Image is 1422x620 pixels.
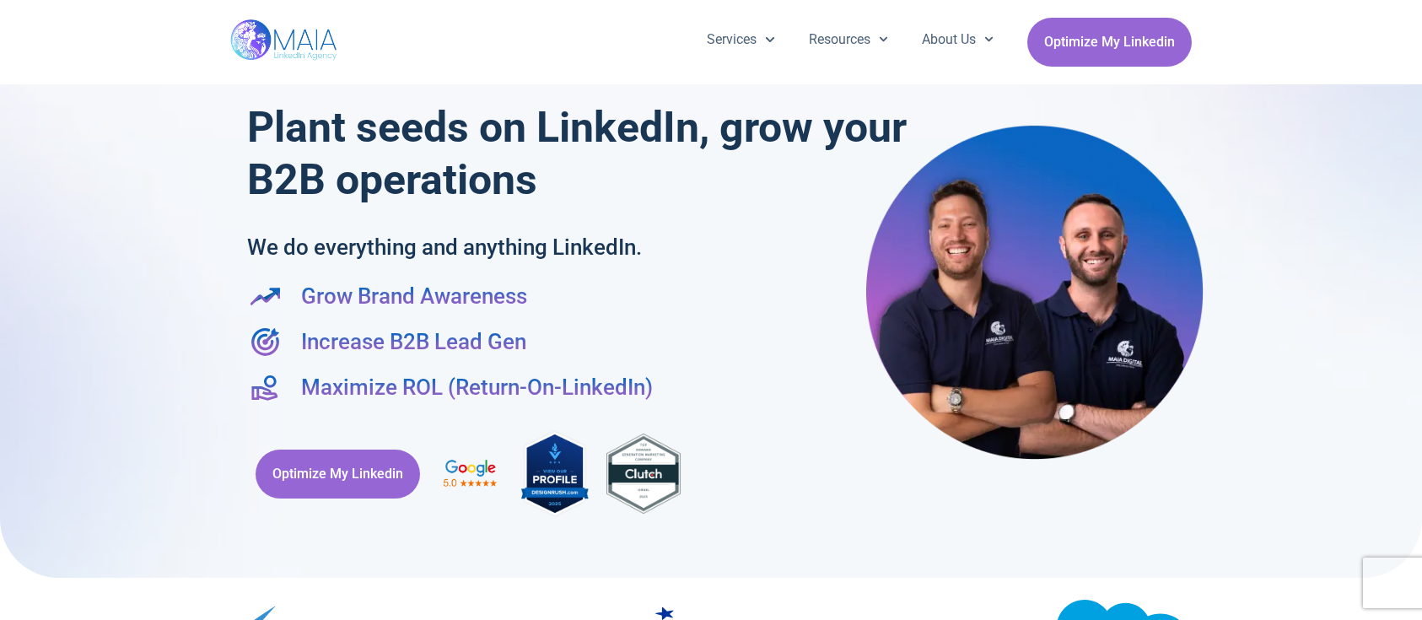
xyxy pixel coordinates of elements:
span: Maximize ROL (Return-On-LinkedIn) [297,371,653,403]
a: Optimize My Linkedin [1027,18,1192,67]
h1: Plant seeds on LinkedIn, grow your B2B operations [247,101,914,206]
span: Optimize My Linkedin [1044,26,1175,58]
a: Services [690,18,791,62]
span: Optimize My Linkedin [272,458,403,490]
span: Increase B2B Lead Gen [297,326,526,358]
a: Resources [792,18,905,62]
nav: Menu [690,18,1010,62]
span: Grow Brand Awareness [297,280,527,312]
h2: We do everything and anything LinkedIn. [247,231,805,263]
img: Maia Digital- Shay & Eli [866,124,1204,460]
img: MAIA Digital's rating on DesignRush, the industry-leading B2B Marketplace connecting brands with ... [521,429,589,519]
a: About Us [905,18,1010,62]
a: Optimize My Linkedin [256,450,420,499]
